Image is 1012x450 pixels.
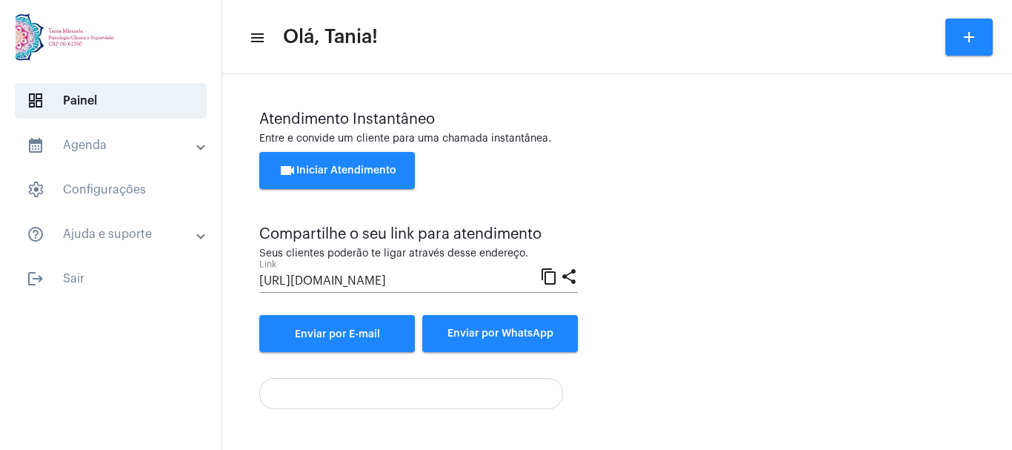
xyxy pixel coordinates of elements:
span: Configurações [15,172,207,208]
img: 82f91219-cc54-a9e9-c892-318f5ec67ab1.jpg [12,7,121,67]
span: Enviar por E-mail [295,329,380,340]
span: sidenav icon [27,181,44,199]
span: Olá, Tania! [283,25,378,49]
span: Enviar por WhatsApp [447,328,553,339]
mat-icon: share [560,267,578,285]
span: Iniciar Atendimento [279,165,396,176]
span: Sair [15,261,207,297]
span: Painel [15,83,207,119]
mat-panel-title: Agenda [27,136,198,154]
span: sidenav icon [27,92,44,110]
mat-icon: add [960,28,978,46]
div: Compartilhe o seu link para atendimento [259,226,578,242]
div: Seus clientes poderão te ligar através desse endereço. [259,248,578,259]
mat-icon: content_copy [540,267,558,285]
div: Atendimento Instantâneo [259,111,975,128]
button: Iniciar Atendimento [259,152,415,189]
mat-icon: sidenav icon [27,270,44,288]
a: Enviar por E-mail [259,315,415,352]
mat-icon: videocam [279,162,296,179]
mat-icon: sidenav icon [27,136,44,154]
mat-expansion-panel-header: sidenav iconAgenda [9,128,222,163]
button: Enviar por WhatsApp [422,315,578,352]
mat-icon: sidenav icon [249,29,264,47]
mat-expansion-panel-header: sidenav iconAjuda e suporte [9,216,222,252]
mat-icon: sidenav icon [27,225,44,243]
mat-panel-title: Ajuda e suporte [27,225,198,243]
div: Entre e convide um cliente para uma chamada instantânea. [259,133,975,145]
